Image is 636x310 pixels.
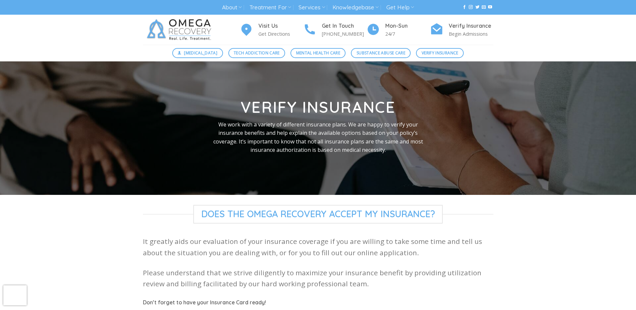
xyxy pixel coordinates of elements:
a: [MEDICAL_DATA] [172,48,223,58]
a: Follow on Facebook [462,5,466,10]
span: [MEDICAL_DATA] [184,50,217,56]
a: Get Help [386,1,414,14]
h5: Don’t forget to have your Insurance Card ready! [143,298,493,307]
p: 24/7 [385,30,430,38]
a: Substance Abuse Care [351,48,411,58]
img: Omega Recovery [143,15,218,45]
span: Verify Insurance [422,50,458,56]
p: It greatly aids our evaluation of your insurance coverage if you are willing to take some time an... [143,236,493,258]
strong: Verify Insurance [241,97,395,117]
a: Services [298,1,325,14]
a: Follow on Twitter [475,5,479,10]
p: Get Directions [258,30,303,38]
a: Knowledgebase [333,1,379,14]
p: We work with a variety of different insurance plans. We are happy to verify your insurance benefi... [210,120,426,154]
h4: Visit Us [258,22,303,30]
p: Please understand that we strive diligently to maximize your insurance benefit by providing utili... [143,267,493,290]
span: Mental Health Care [296,50,340,56]
a: Tech Addiction Care [228,48,285,58]
a: Verify Insurance Begin Admissions [430,22,493,38]
a: Follow on YouTube [488,5,492,10]
a: Visit Us Get Directions [240,22,303,38]
a: Mental Health Care [290,48,346,58]
span: Does The Omega Recovery Accept My Insurance? [193,205,443,224]
span: Substance Abuse Care [357,50,405,56]
a: Get In Touch [PHONE_NUMBER] [303,22,367,38]
p: [PHONE_NUMBER] [322,30,367,38]
h4: Verify Insurance [449,22,493,30]
a: Follow on Instagram [469,5,473,10]
a: Send us an email [482,5,486,10]
a: Treatment For [249,1,291,14]
h4: Mon-Sun [385,22,430,30]
a: About [222,1,242,14]
p: Begin Admissions [449,30,493,38]
span: Tech Addiction Care [234,50,280,56]
a: Verify Insurance [416,48,464,58]
h4: Get In Touch [322,22,367,30]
